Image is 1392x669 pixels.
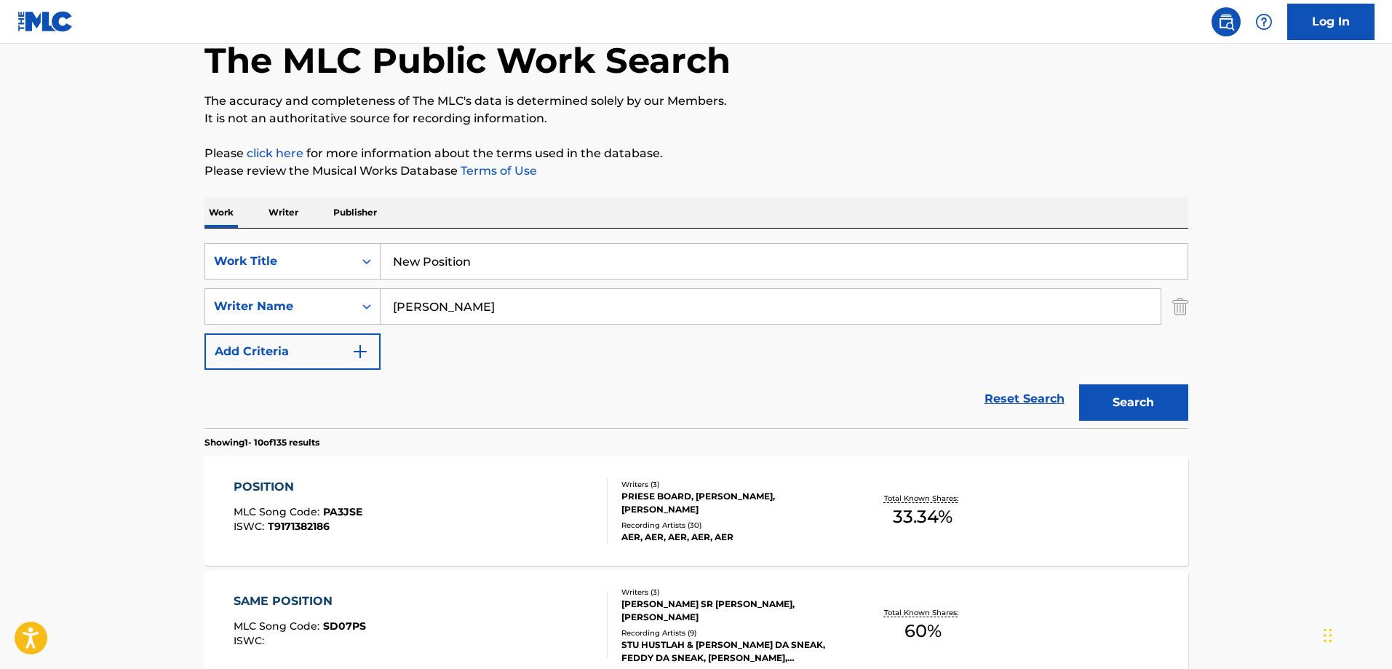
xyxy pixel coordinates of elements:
[234,478,362,496] div: POSITION
[1217,13,1235,31] img: search
[204,436,319,449] p: Showing 1 - 10 of 135 results
[621,598,841,624] div: [PERSON_NAME] SR [PERSON_NAME], [PERSON_NAME]
[621,628,841,638] div: Recording Artists ( 9 )
[904,618,942,644] span: 60 %
[247,146,303,160] a: click here
[621,531,841,544] div: AER, AER, AER, AER, AER
[1319,599,1392,669] iframe: Chat Widget
[329,197,381,228] p: Publisher
[621,479,841,490] div: Writers ( 3 )
[234,520,268,533] span: ISWC :
[214,298,345,315] div: Writer Name
[17,11,73,32] img: MLC Logo
[234,634,268,647] span: ISWC :
[214,253,345,270] div: Work Title
[234,593,366,610] div: SAME POSITION
[621,490,841,516] div: PRIESE BOARD, [PERSON_NAME], [PERSON_NAME]
[234,505,323,518] span: MLC Song Code :
[323,619,366,633] span: SD07PS
[1324,614,1332,657] div: Drag
[1212,7,1241,36] a: Public Search
[351,343,369,360] img: 9d2ae6d4665cec9f34b9.svg
[893,504,952,530] span: 33.34 %
[204,110,1188,127] p: It is not an authoritative source for recording information.
[264,197,303,228] p: Writer
[204,456,1188,566] a: POSITIONMLC Song Code:PA3JSEISWC:T9171382186Writers (3)PRIESE BOARD, [PERSON_NAME], [PERSON_NAME]...
[204,162,1188,180] p: Please review the Musical Works Database
[268,520,330,533] span: T9171382186
[204,39,731,82] h1: The MLC Public Work Search
[621,638,841,665] div: STU HUSTLAH & [PERSON_NAME] DA SNEAK, FEDDY DA SNEAK, [PERSON_NAME], [PERSON_NAME], FEDDY DA SNEA...
[204,243,1188,428] form: Search Form
[204,145,1188,162] p: Please for more information about the terms used in the database.
[1255,13,1273,31] img: help
[621,587,841,598] div: Writers ( 3 )
[204,197,238,228] p: Work
[204,333,381,370] button: Add Criteria
[621,520,841,531] div: Recording Artists ( 30 )
[884,607,962,618] p: Total Known Shares:
[1172,288,1188,325] img: Delete Criterion
[204,92,1188,110] p: The accuracy and completeness of The MLC's data is determined solely by our Members.
[323,505,362,518] span: PA3JSE
[977,383,1072,415] a: Reset Search
[884,493,962,504] p: Total Known Shares:
[234,619,323,633] span: MLC Song Code :
[458,164,537,178] a: Terms of Use
[1079,384,1188,421] button: Search
[1287,4,1375,40] a: Log In
[1249,7,1278,36] div: Help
